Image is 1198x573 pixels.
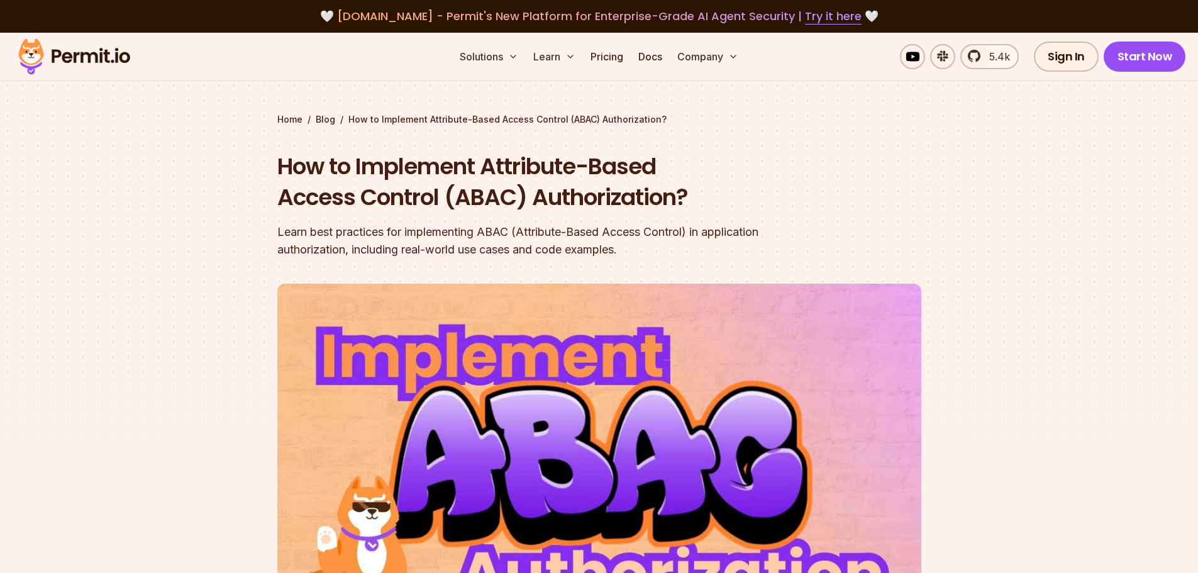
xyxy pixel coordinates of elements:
[13,35,136,78] img: Permit logo
[805,8,862,25] a: Try it here
[337,8,862,24] span: [DOMAIN_NAME] - Permit's New Platform for Enterprise-Grade AI Agent Security |
[960,44,1019,69] a: 5.4k
[30,8,1168,25] div: 🤍 🤍
[585,44,628,69] a: Pricing
[277,223,760,259] div: Learn best practices for implementing ABAC (Attribute-Based Access Control) in application author...
[316,113,335,126] a: Blog
[277,113,302,126] a: Home
[1034,42,1099,72] a: Sign In
[982,49,1010,64] span: 5.4k
[455,44,523,69] button: Solutions
[528,44,580,69] button: Learn
[633,44,667,69] a: Docs
[1104,42,1186,72] a: Start Now
[672,44,743,69] button: Company
[277,151,760,213] h1: How to Implement Attribute-Based Access Control (ABAC) Authorization?
[277,113,921,126] div: / /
